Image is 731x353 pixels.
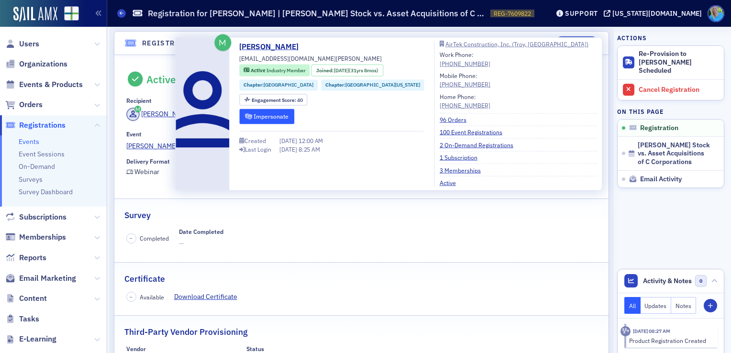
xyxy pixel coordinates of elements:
[239,79,318,90] div: Chapter:
[494,10,531,18] span: REG-7609822
[134,169,159,175] div: Webinar
[239,54,382,63] span: [EMAIL_ADDRESS][DOMAIN_NAME][PERSON_NAME]
[13,7,57,22] img: SailAMX
[618,46,724,79] button: Re-Provision to [PERSON_NAME] Scheduled
[146,73,176,86] div: Active
[19,99,43,110] span: Orders
[617,33,647,42] h4: Actions
[244,81,264,88] span: Chapter :
[179,228,223,235] div: Date Completed
[19,293,47,304] span: Content
[440,101,490,110] a: [PHONE_NUMBER]
[19,137,39,146] a: Events
[239,41,306,53] a: [PERSON_NAME]
[19,59,67,69] span: Organizations
[639,86,719,94] div: Cancel Registration
[245,147,271,152] div: Last Login
[440,178,463,187] a: Active
[316,66,334,74] span: Joined :
[695,275,707,287] span: 0
[266,67,306,74] span: Industry Member
[5,232,66,243] a: Memberships
[5,212,66,222] a: Subscriptions
[640,175,682,184] span: Email Activity
[279,145,299,153] span: [DATE]
[440,41,597,47] a: AirTek Construction, Inc. (Troy, [GEOGRAPHIC_DATA])
[5,334,56,344] a: E-Learning
[5,314,39,324] a: Tasks
[624,297,641,314] button: All
[244,138,266,143] div: Created
[334,66,378,74] div: (31yrs 8mos)
[179,239,223,249] span: —
[126,345,146,353] div: Vendor
[5,293,47,304] a: Content
[311,65,383,77] div: Joined: 1993-12-27 00:00:00
[239,65,310,77] div: Active: Active: Industry Member
[299,137,323,144] span: 12:00 AM
[440,128,509,136] a: 100 Event Registrations
[5,253,46,263] a: Reports
[445,41,588,46] div: AirTek Construction, Inc. (Troy, [GEOGRAPHIC_DATA])
[620,326,631,336] div: Activity
[321,79,424,90] div: Chapter:
[130,294,133,300] span: –
[140,234,169,243] span: Completed
[618,79,724,100] a: Cancel Registration
[140,293,164,301] span: Available
[19,212,66,222] span: Subscriptions
[148,8,486,19] h1: Registration for [PERSON_NAME] | [PERSON_NAME] Stock vs. Asset Acquisitions of C Corporations
[244,81,313,89] a: Chapter:[GEOGRAPHIC_DATA]
[251,67,266,74] span: Active
[126,97,152,104] div: Recipient
[5,39,39,49] a: Users
[126,108,193,121] a: [PERSON_NAME]
[5,99,43,110] a: Orders
[124,273,165,285] h2: Certificate
[19,334,56,344] span: E-Learning
[708,5,724,22] span: Profile
[130,235,133,242] span: –
[252,97,303,102] div: 40
[5,120,66,131] a: Registrations
[555,36,598,50] button: Edit All
[19,162,55,171] a: On-Demand
[124,326,247,338] h2: Third-Party Vendor Provisioning
[19,314,39,324] span: Tasks
[252,96,297,103] span: Engagement Score :
[174,292,244,302] a: Download Certificate
[244,66,305,74] a: Active Industry Member
[440,140,521,149] a: 2 On-Demand Registrations
[440,153,485,162] a: 1 Subscription
[19,79,83,90] span: Events & Products
[142,38,199,48] h4: Registration
[246,345,264,353] div: Status
[671,297,696,314] button: Notes
[565,9,598,18] div: Support
[633,328,670,334] time: 9/4/2025 08:27 AM
[641,297,672,314] button: Updates
[19,188,73,196] a: Survey Dashboard
[19,39,39,49] span: Users
[617,107,724,116] h4: On this page
[57,6,79,22] a: View Homepage
[126,141,597,151] a: [PERSON_NAME] Stock vs. Asset Acquisitions of C Corporations
[5,273,76,284] a: Email Marketing
[639,50,719,75] div: Re-Provision to [PERSON_NAME] Scheduled
[239,109,294,124] button: Impersonate
[239,94,307,106] div: Engagement Score: 40
[19,150,65,158] a: Event Sessions
[19,120,66,131] span: Registrations
[325,81,420,89] a: Chapter:[GEOGRAPHIC_DATA][US_STATE]
[440,71,490,89] div: Mobile Phone:
[440,80,490,88] a: [PHONE_NUMBER]
[440,115,474,124] a: 96 Orders
[440,92,490,110] div: Home Phone:
[5,79,83,90] a: Events & Products
[19,273,76,284] span: Email Marketing
[325,81,345,88] span: Chapter :
[126,131,142,138] div: Event
[440,59,490,67] a: [PHONE_NUMBER]
[19,232,66,243] span: Memberships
